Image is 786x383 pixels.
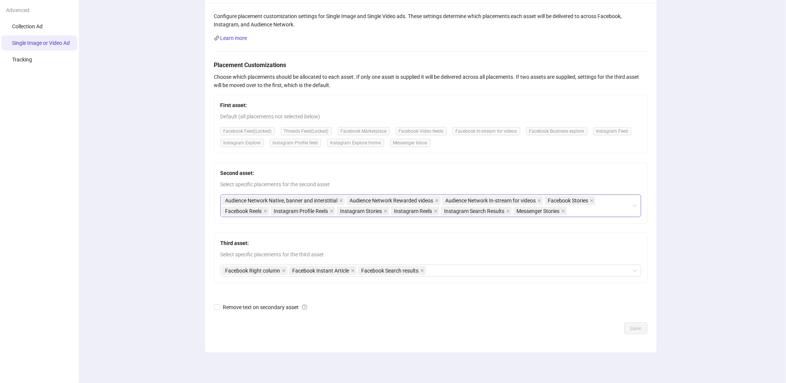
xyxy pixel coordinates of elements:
div: Configure placement customization settings for Single Image and Single Video ads. These settings ... [214,12,648,29]
span: close [435,199,439,202]
strong: Third asset: [221,240,249,246]
span: Instagram Stories [340,207,382,215]
span: Facebook Search results [362,267,419,275]
span: Instagram Feed [593,127,631,135]
span: Instagram Reels [391,207,440,216]
span: Facebook Right column [222,266,288,275]
span: question-circle [302,305,307,310]
span: Audience Network Rewarded videos [350,196,434,205]
span: Threads Feed (Locked) [281,127,332,135]
span: Select specific placements for the second asset [221,180,641,188]
span: Facebook Reels [225,207,262,215]
span: close [351,269,355,273]
span: Instagram Profile Reels [271,207,336,216]
span: Facebook Stories [548,196,588,205]
span: Messenger Stories [513,207,567,216]
strong: Second asset: [221,170,254,176]
span: Instagram Search Results [444,207,505,215]
span: Facebook Stories [545,196,596,205]
span: Select specific placements for the third asset [221,250,641,259]
span: Remove text on secondary asset [220,303,310,311]
span: close [339,199,343,202]
span: Audience Network In-stream for videos [442,196,543,205]
span: Facebook Instant Article [293,267,349,275]
span: close [538,199,541,202]
span: Instagram Reels [394,207,432,215]
span: close [330,209,334,213]
span: Instagram Stories [337,207,389,216]
span: Facebook In-stream for videos [453,127,520,135]
span: close [561,209,565,213]
span: Facebook Business explore [526,127,587,135]
span: Facebook Reels [222,207,269,216]
button: Save [624,322,648,334]
span: Instagram Explore [221,139,264,147]
span: close [506,209,510,213]
strong: First asset: [221,102,247,108]
span: Facebook Search results [358,266,426,275]
span: close [434,209,438,213]
a: Learn more [221,35,247,41]
span: Facebook Right column [225,267,280,275]
span: Facebook Video feeds [396,127,447,135]
span: close [420,269,424,273]
span: Messenger Inbox [390,139,431,147]
span: Audience Network Native, banner and interstitial [225,196,338,205]
span: close [590,199,594,202]
span: close [282,269,286,273]
span: Instagram Explore Home [327,139,384,147]
span: Tracking [12,57,32,63]
span: Instagram Search Results [441,207,512,216]
span: link [214,35,219,41]
span: Facebook Feed (Locked) [221,127,275,135]
span: Default (all placements not selected below) [221,112,641,121]
span: Facebook Marketplace [338,127,390,135]
span: close [384,209,388,213]
span: Single Image or Video Ad [12,40,70,46]
span: Messenger Stories [517,207,560,215]
span: Audience Network Native, banner and interstitial [222,196,345,205]
div: Choose which placements should be allocated to each asset. If only one asset is supplied it will ... [214,73,648,89]
h5: Placement Customizations [214,61,648,70]
span: close [264,209,267,213]
span: Facebook Instant Article [289,266,357,275]
span: Audience Network In-stream for videos [446,196,536,205]
span: Collection Ad [12,23,43,29]
span: Audience Network Rewarded videos [346,196,441,205]
span: Instagram Profile feed [270,139,321,147]
span: Instagram Profile Reels [274,207,328,215]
